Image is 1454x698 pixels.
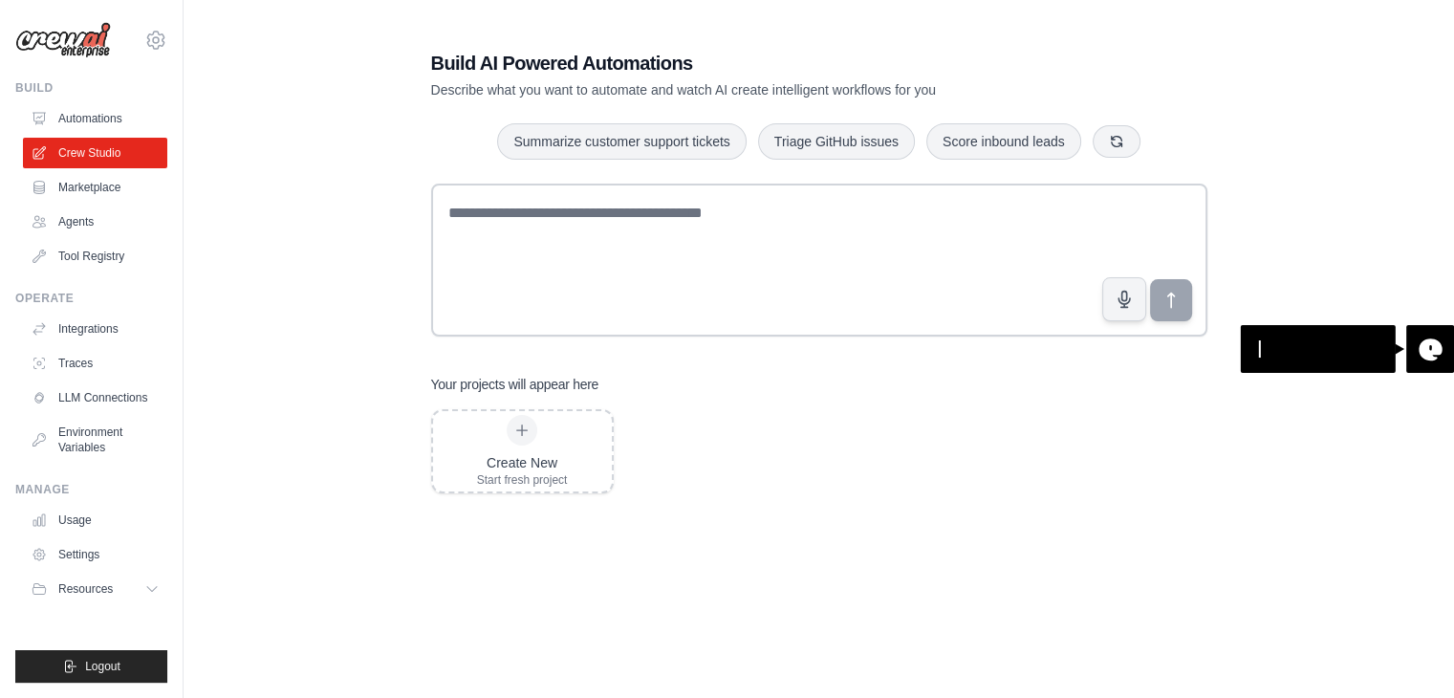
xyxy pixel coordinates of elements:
[15,482,167,497] div: Manage
[23,172,167,203] a: Marketplace
[23,207,167,237] a: Agents
[926,123,1081,160] button: Score inbound leads
[15,22,111,58] img: Logo
[23,314,167,344] a: Integrations
[23,241,167,272] a: Tool Registry
[23,138,167,168] a: Crew Studio
[1093,125,1140,158] button: Get new suggestions
[15,291,167,306] div: Operate
[23,417,167,463] a: Environment Variables
[23,382,167,413] a: LLM Connections
[477,472,568,488] div: Start fresh project
[431,80,1074,99] p: Describe what you want to automate and watch AI create intelligent workflows for you
[497,123,746,160] button: Summarize customer support tickets
[431,375,599,394] h3: Your projects will appear here
[23,574,167,604] button: Resources
[15,80,167,96] div: Build
[477,453,568,472] div: Create New
[58,581,113,597] span: Resources
[23,103,167,134] a: Automations
[23,539,167,570] a: Settings
[1102,277,1146,321] button: Click to speak your automation idea
[15,650,167,683] button: Logout
[431,50,1074,76] h1: Build AI Powered Automations
[23,348,167,379] a: Traces
[758,123,915,160] button: Triage GitHub issues
[23,505,167,535] a: Usage
[85,659,120,674] span: Logout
